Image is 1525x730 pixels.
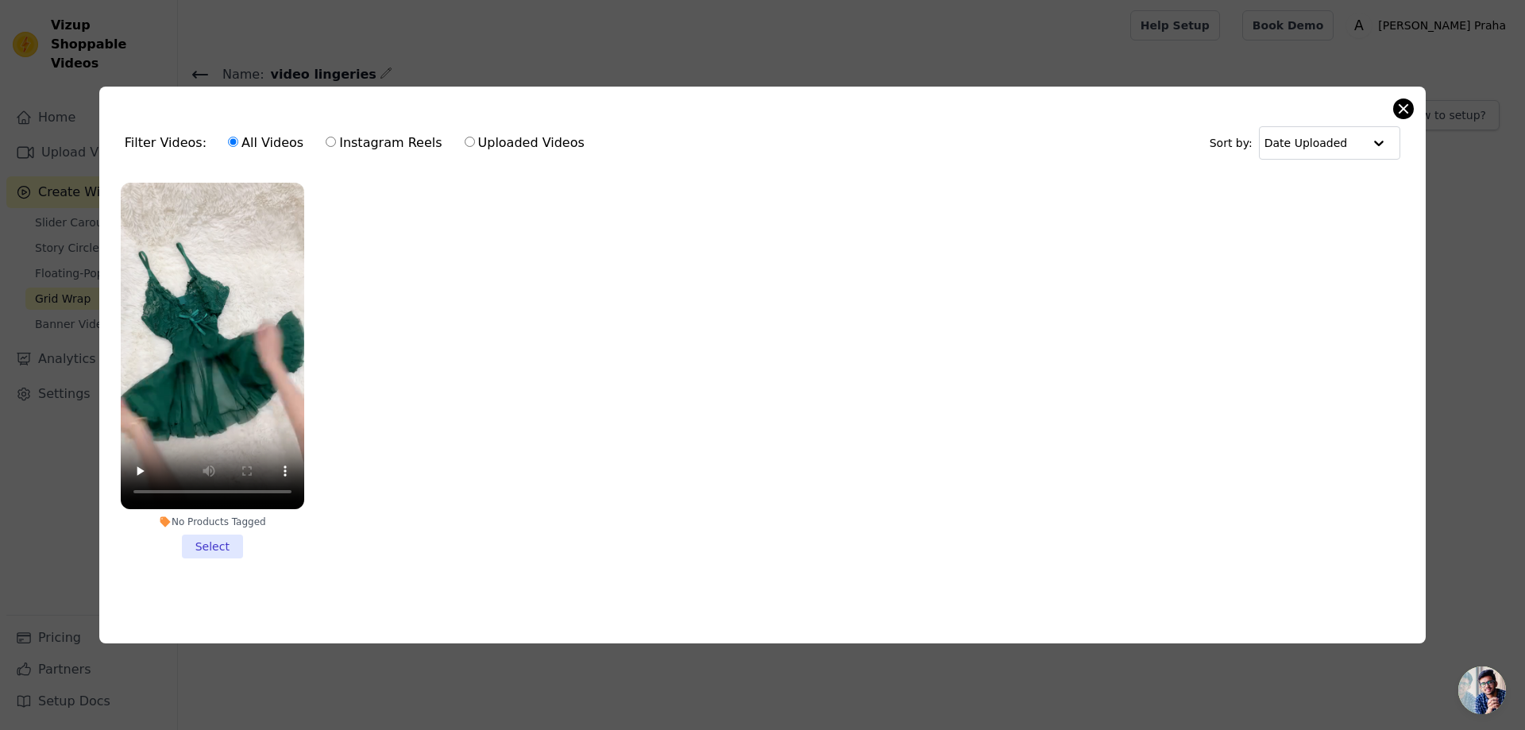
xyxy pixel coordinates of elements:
label: All Videos [227,133,304,153]
div: Sort by: [1210,126,1401,160]
label: Instagram Reels [325,133,442,153]
div: Filter Videos: [125,125,593,161]
label: Uploaded Videos [464,133,585,153]
div: Conversa aberta [1458,666,1506,714]
button: Close modal [1394,99,1413,118]
div: No Products Tagged [121,516,304,528]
